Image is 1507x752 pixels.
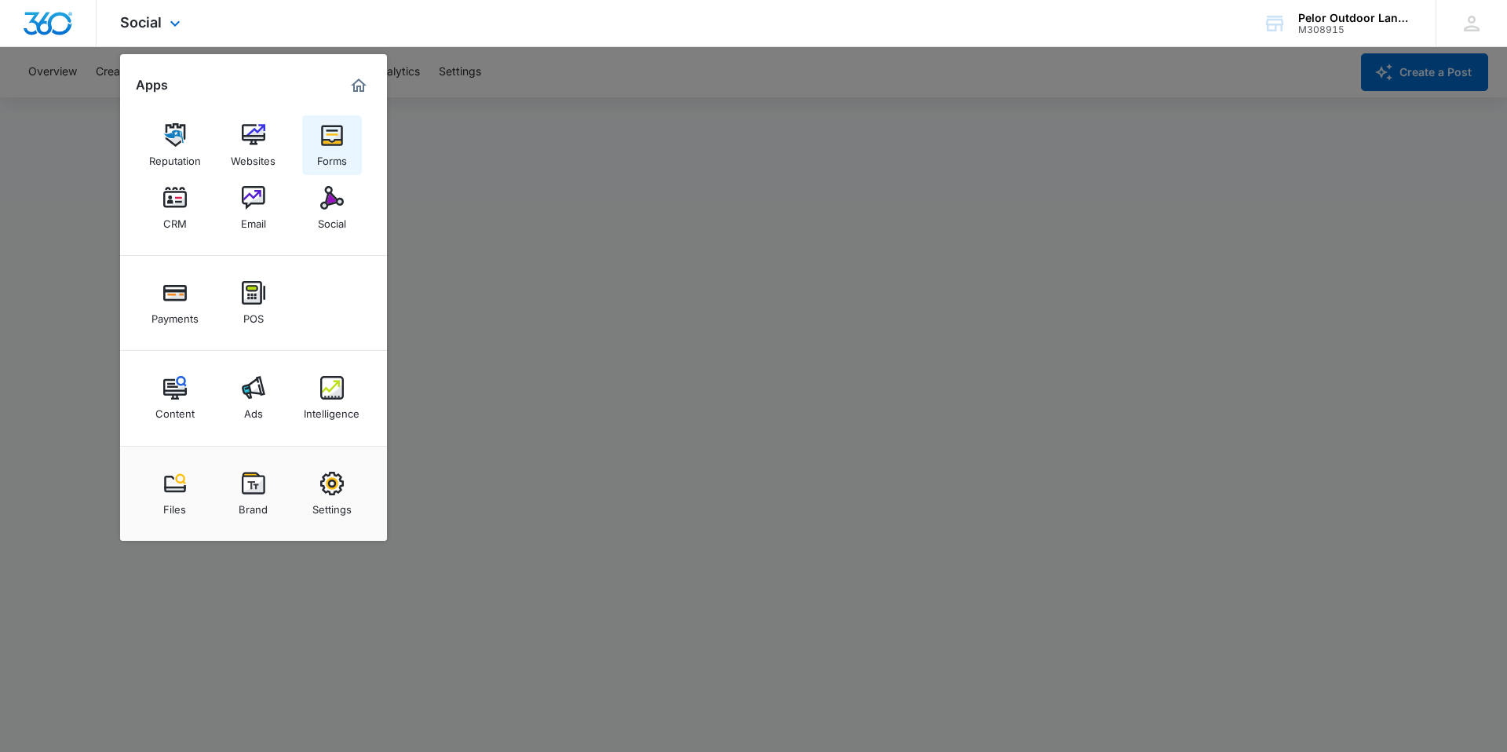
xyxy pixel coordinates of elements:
[145,368,205,428] a: Content
[241,210,266,230] div: Email
[302,115,362,175] a: Forms
[224,368,283,428] a: Ads
[312,495,352,516] div: Settings
[120,14,162,31] span: Social
[145,115,205,175] a: Reputation
[243,305,264,325] div: POS
[244,400,263,420] div: Ads
[302,464,362,524] a: Settings
[302,368,362,428] a: Intelligence
[318,210,346,230] div: Social
[155,400,195,420] div: Content
[163,210,187,230] div: CRM
[145,178,205,238] a: CRM
[231,147,275,167] div: Websites
[149,147,201,167] div: Reputation
[1298,24,1413,35] div: account id
[224,178,283,238] a: Email
[224,464,283,524] a: Brand
[136,78,168,93] h2: Apps
[317,147,347,167] div: Forms
[145,273,205,333] a: Payments
[302,178,362,238] a: Social
[224,115,283,175] a: Websites
[145,464,205,524] a: Files
[304,400,359,420] div: Intelligence
[151,305,199,325] div: Payments
[1298,12,1413,24] div: account name
[224,273,283,333] a: POS
[346,73,371,98] a: Marketing 360® Dashboard
[239,495,268,516] div: Brand
[163,495,186,516] div: Files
